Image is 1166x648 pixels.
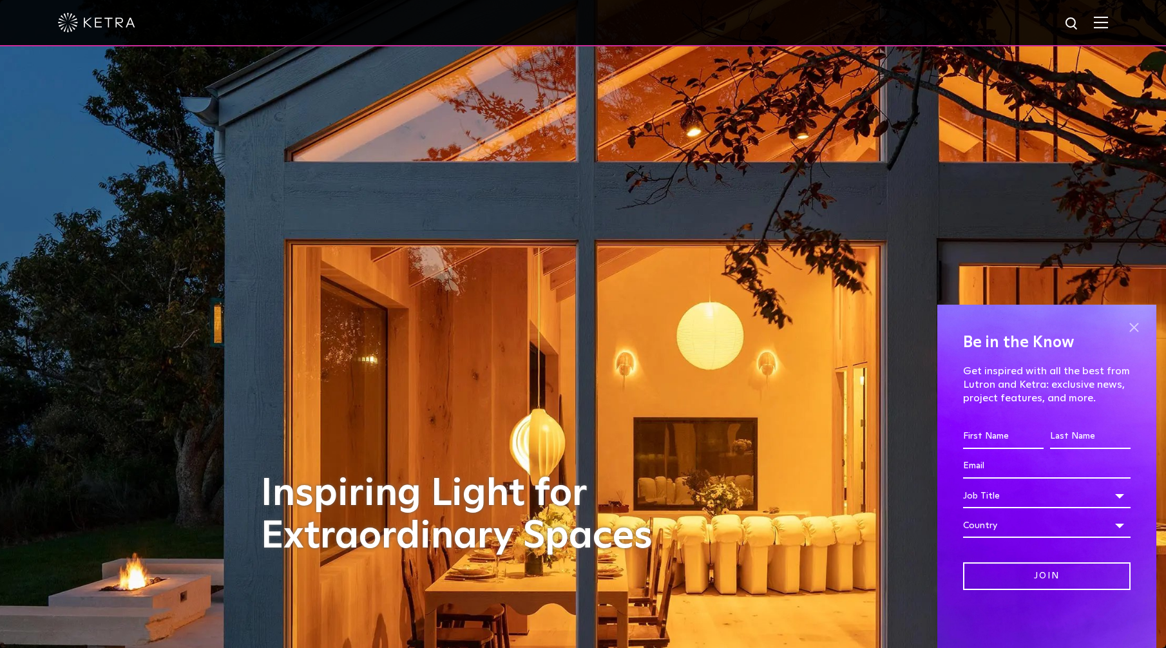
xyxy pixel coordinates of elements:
[963,330,1131,355] h4: Be in the Know
[1094,16,1108,28] img: Hamburger%20Nav.svg
[963,454,1131,479] input: Email
[963,365,1131,405] p: Get inspired with all the best from Lutron and Ketra: exclusive news, project features, and more.
[963,484,1131,508] div: Job Title
[261,473,680,558] h1: Inspiring Light for Extraordinary Spaces
[963,424,1044,449] input: First Name
[963,562,1131,590] input: Join
[1050,424,1131,449] input: Last Name
[1064,16,1080,32] img: search icon
[58,13,135,32] img: ketra-logo-2019-white
[963,513,1131,538] div: Country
